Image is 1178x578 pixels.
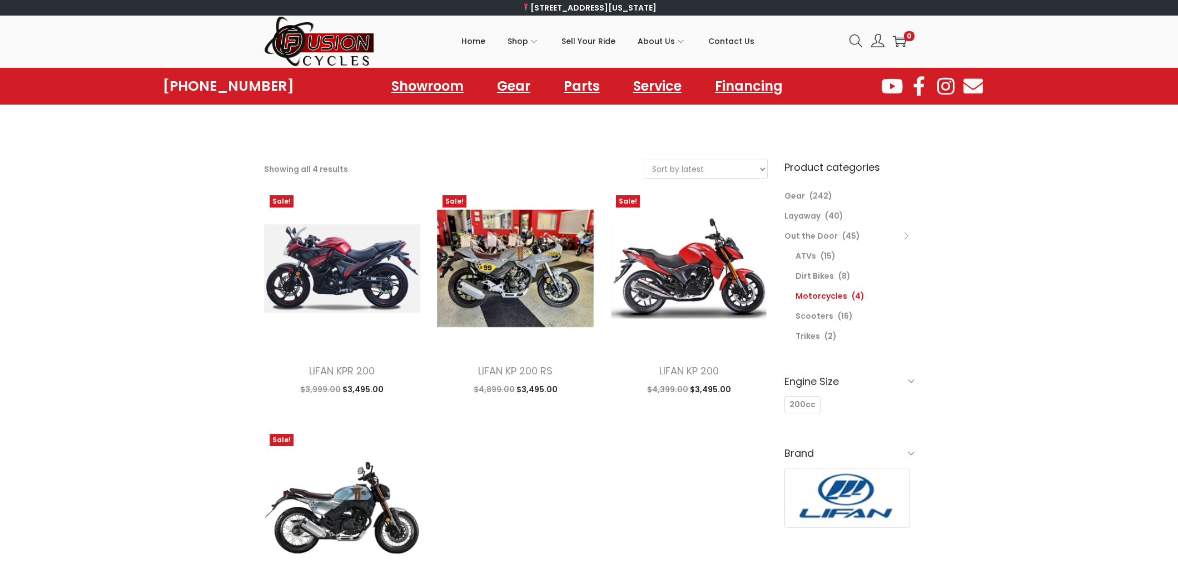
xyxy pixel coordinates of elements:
a: Gear [486,73,541,99]
a: [STREET_ADDRESS][US_STATE] [521,2,657,13]
span: 4,399.00 [647,384,688,395]
img: Woostify retina logo [264,16,375,67]
span: 3,495.00 [690,384,731,395]
h6: Product categories [784,160,914,175]
span: Contact Us [708,27,754,55]
a: 0 [893,34,906,48]
a: LIFAN KP 200 [659,364,719,378]
span: $ [300,384,305,395]
a: Dirt Bikes [796,270,834,281]
span: 200cc [789,399,816,411]
span: $ [690,384,695,395]
span: Shop [508,27,528,55]
a: Financing [704,73,794,99]
img: 📍 [522,3,530,11]
a: LIFAN KPR 200 [309,364,375,378]
a: Out the Door [784,230,838,241]
a: Contact Us [708,16,754,66]
p: Showing all 4 results [264,161,348,177]
span: $ [647,384,652,395]
span: About Us [638,27,675,55]
span: (45) [842,230,860,241]
span: $ [474,384,479,395]
span: Sell Your Ride [561,27,615,55]
a: Motorcycles [796,290,847,302]
span: (16) [838,310,853,322]
span: 3,999.00 [300,384,341,395]
span: (40) [825,210,843,221]
a: Layaway [784,210,821,221]
select: Shop order [644,160,767,178]
h6: Brand [784,440,914,466]
span: $ [342,384,347,395]
a: Home [461,16,485,66]
a: Sell Your Ride [561,16,615,66]
a: Showroom [380,73,475,99]
nav: Primary navigation [375,16,841,66]
a: Parts [553,73,611,99]
nav: Menu [380,73,794,99]
a: About Us [638,16,686,66]
a: Service [622,73,693,99]
a: Gear [784,190,805,201]
a: Trikes [796,330,820,342]
a: LIFAN KP 200 RS [478,364,553,378]
a: ATVs [796,250,816,261]
img: Lifan [785,468,909,527]
span: (2) [824,330,837,342]
span: 4,899.00 [474,384,515,395]
h6: Engine Size [784,368,914,394]
a: [PHONE_NUMBER] [163,78,294,94]
span: (4) [852,290,864,302]
span: 3,495.00 [342,384,384,395]
span: (15) [821,250,836,261]
a: Shop [508,16,539,66]
span: (242) [809,190,832,201]
span: Home [461,27,485,55]
span: $ [516,384,521,395]
a: Scooters [796,310,833,322]
span: (8) [838,270,851,281]
span: 3,495.00 [516,384,558,395]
